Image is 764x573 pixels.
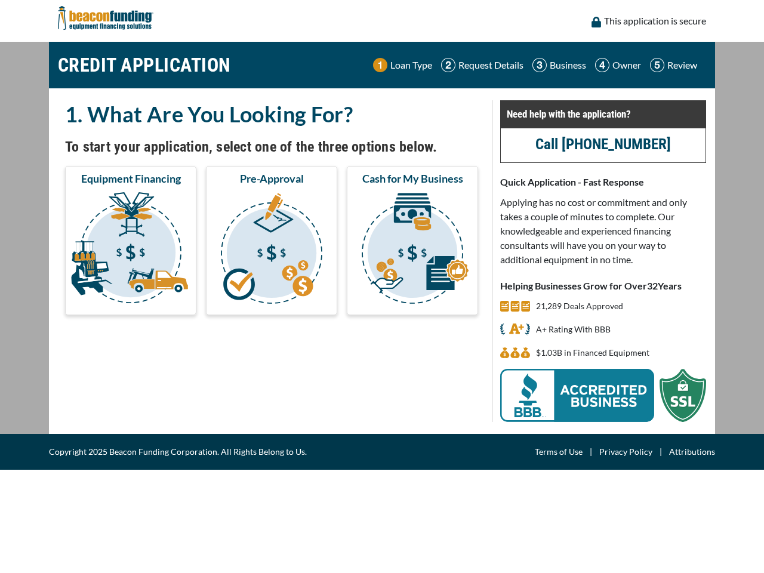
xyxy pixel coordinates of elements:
[667,58,697,72] p: Review
[647,280,658,291] span: 32
[347,166,478,315] button: Cash for My Business
[362,171,463,186] span: Cash for My Business
[240,171,304,186] span: Pre-Approval
[650,58,664,72] img: Step 5
[65,100,478,128] h2: 1. What Are You Looking For?
[500,175,706,189] p: Quick Application - Fast Response
[67,190,194,310] img: Equipment Financing
[500,279,706,293] p: Helping Businesses Grow for Over Years
[206,166,337,315] button: Pre-Approval
[507,107,700,121] p: Need help with the application?
[81,171,181,186] span: Equipment Financing
[595,58,609,72] img: Step 4
[500,369,706,422] img: BBB Acredited Business and SSL Protection
[500,195,706,267] p: Applying has no cost or commitment and only takes a couple of minutes to complete. Our knowledgea...
[49,445,307,459] span: Copyright 2025 Beacon Funding Corporation. All Rights Belong to Us.
[669,445,715,459] a: Attributions
[208,190,335,310] img: Pre-Approval
[652,445,669,459] span: |
[535,445,583,459] a: Terms of Use
[550,58,586,72] p: Business
[349,190,476,310] img: Cash for My Business
[65,166,196,315] button: Equipment Financing
[583,445,599,459] span: |
[458,58,523,72] p: Request Details
[532,58,547,72] img: Step 3
[536,322,611,337] p: A+ Rating With BBB
[65,137,478,157] h4: To start your application, select one of the three options below.
[536,346,649,360] p: $1.03B in Financed Equipment
[535,135,671,153] a: Call [PHONE_NUMBER]
[441,58,455,72] img: Step 2
[612,58,641,72] p: Owner
[390,58,432,72] p: Loan Type
[373,58,387,72] img: Step 1
[592,17,601,27] img: lock icon to convery security
[58,48,231,82] h1: CREDIT APPLICATION
[599,445,652,459] a: Privacy Policy
[536,299,623,313] p: 21,289 Deals Approved
[604,14,706,28] p: This application is secure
